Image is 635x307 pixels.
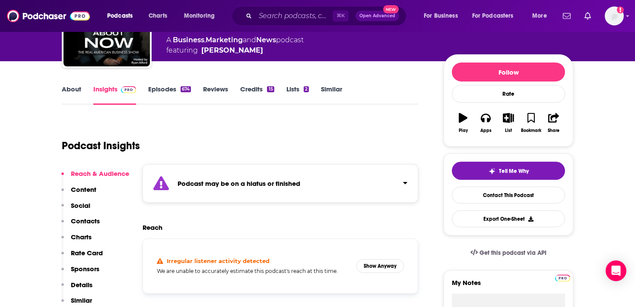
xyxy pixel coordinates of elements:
button: open menu [101,9,144,23]
button: Rate Card [61,249,103,265]
div: Bookmark [521,128,541,133]
button: Show Anyway [356,259,404,273]
h2: Reach [143,223,162,232]
h1: Podcast Insights [62,139,140,152]
a: Business [173,36,204,44]
button: Bookmark [520,107,542,138]
h4: Irregular listener activity detected [167,257,270,264]
section: Click to expand status details [143,164,418,203]
div: Open Intercom Messenger [606,260,626,281]
a: Contact This Podcast [452,187,565,204]
input: Search podcasts, credits, & more... [255,9,333,23]
img: Podchaser Pro [121,86,136,93]
div: Apps [480,128,492,133]
a: Show notifications dropdown [559,9,574,23]
img: User Profile [605,6,624,25]
span: Charts [149,10,167,22]
div: List [505,128,512,133]
a: Show notifications dropdown [581,9,594,23]
span: featuring [166,45,304,56]
button: Apps [474,107,497,138]
svg: Add a profile image [617,6,624,13]
a: About [62,85,81,105]
button: Charts [61,233,92,249]
button: open menu [418,9,469,23]
button: open menu [178,9,226,23]
span: For Business [424,10,458,22]
p: Social [71,201,90,210]
a: Marketing [206,36,243,44]
div: [PERSON_NAME] [201,45,263,56]
div: A podcast [166,35,304,56]
button: Details [61,281,92,297]
span: Get this podcast via API [479,249,546,257]
span: ⌘ K [333,10,349,22]
div: 674 [181,86,191,92]
a: Similar [321,85,342,105]
span: Monitoring [184,10,215,22]
p: Rate Card [71,249,103,257]
button: Show profile menu [605,6,624,25]
span: Tell Me Why [499,168,529,175]
button: tell me why sparkleTell Me Why [452,162,565,180]
p: Similar [71,296,92,304]
button: Sponsors [61,265,99,281]
p: Contacts [71,217,100,225]
span: New [383,5,399,13]
div: Play [459,128,468,133]
span: Open Advanced [359,14,395,18]
button: Export One-Sheet [452,210,565,227]
strong: Podcast may be on a hiatus or finished [178,179,300,188]
img: Podchaser Pro [555,275,570,282]
span: More [532,10,547,22]
button: open menu [526,9,558,23]
button: Content [61,185,96,201]
a: Charts [143,9,172,23]
button: open menu [467,9,526,23]
button: Share [543,107,565,138]
p: Sponsors [71,265,99,273]
span: Podcasts [107,10,133,22]
div: Share [548,128,559,133]
p: Content [71,185,96,194]
span: , [204,36,206,44]
div: 2 [304,86,309,92]
h5: We are unable to accurately estimate this podcast's reach at this time. [157,268,349,274]
button: Open AdvancedNew [356,11,399,21]
button: Social [61,201,90,217]
button: Play [452,107,474,138]
button: Contacts [61,217,100,233]
img: Podchaser - Follow, Share and Rate Podcasts [7,8,90,24]
a: Pro website [555,273,570,282]
div: Search podcasts, credits, & more... [240,6,415,26]
button: Reach & Audience [61,169,129,185]
img: tell me why sparkle [489,168,495,175]
button: List [497,107,520,138]
button: Follow [452,63,565,81]
a: Lists2 [286,85,309,105]
span: For Podcasters [472,10,514,22]
div: 15 [267,86,274,92]
p: Charts [71,233,92,241]
label: My Notes [452,279,565,294]
a: News [256,36,276,44]
a: Reviews [203,85,228,105]
span: and [243,36,256,44]
a: Episodes674 [148,85,191,105]
a: Credits15 [240,85,274,105]
div: Rate [452,85,565,103]
a: Get this podcast via API [464,242,553,263]
p: Details [71,281,92,289]
p: Reach & Audience [71,169,129,178]
a: InsightsPodchaser Pro [93,85,136,105]
span: Logged in as sophiak [605,6,624,25]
